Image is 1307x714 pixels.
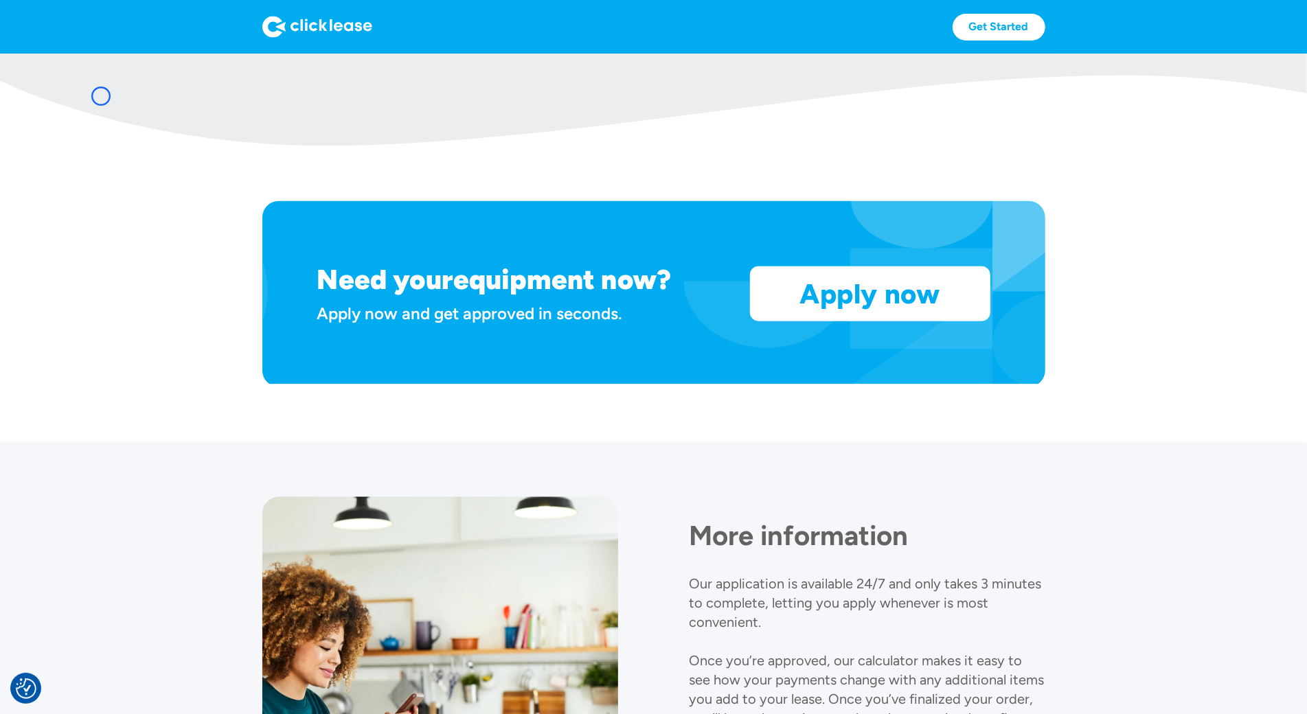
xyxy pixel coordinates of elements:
[751,267,990,321] a: Apply now
[317,263,453,296] h1: Need your
[16,678,36,699] button: Consent Preferences
[453,263,671,296] h1: equipment now?
[953,14,1045,41] a: Get Started
[16,678,36,699] img: Revisit consent button
[690,519,1045,552] h1: More information
[262,16,372,38] img: Logo
[317,301,734,325] div: Apply now and get approved in seconds.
